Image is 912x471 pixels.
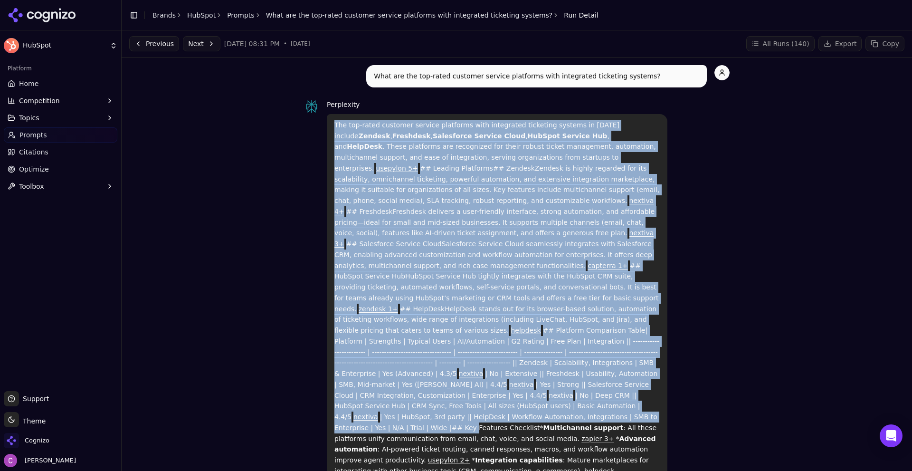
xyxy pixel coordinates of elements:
[347,143,382,150] strong: HelpDesk
[4,110,117,125] button: Topics
[459,370,484,377] a: nextiva
[19,182,44,191] span: Toolbox
[19,394,49,404] span: Support
[543,424,624,432] strong: Multichannel support
[152,11,176,19] a: Brands
[19,417,46,425] span: Theme
[227,10,255,20] a: Prompts
[588,262,627,269] a: capterra 1+
[528,132,608,140] strong: HubSpot Service Hub
[4,127,117,143] a: Prompts
[818,36,862,51] button: Export
[25,436,49,445] span: Cognizo
[284,40,287,48] span: •
[353,413,378,421] a: nextiva
[334,197,654,215] a: nextiva 4+
[4,433,19,448] img: Cognizo
[291,40,310,48] span: [DATE]
[4,162,117,177] a: Optimize
[23,41,106,50] span: HubSpot
[327,101,360,108] span: Perplexity
[19,130,47,140] span: Prompts
[224,39,280,48] span: [DATE] 08:31 PM
[19,147,48,157] span: Citations
[19,79,38,88] span: Home
[4,454,17,467] img: Chris Abouraad
[433,132,525,140] strong: Salesforce Service Cloud
[4,433,49,448] button: Open organization switcher
[428,456,470,464] a: usepylon 2+
[581,435,614,442] a: zapier 3+
[359,132,390,140] strong: Zendesk
[392,132,431,140] strong: Freshdesk
[266,10,553,20] a: What are the top-rated customer service platforms with integrated ticketing systems?
[511,327,541,334] a: helpdesk
[865,36,904,51] button: Copy
[4,61,117,76] div: Platform
[376,164,418,172] a: usepylon 5+
[129,36,179,51] button: Previous
[19,96,60,106] span: Competition
[152,10,598,20] nav: breadcrumb
[880,424,902,447] div: Open Intercom Messenger
[746,36,815,51] button: All Runs (140)
[475,456,563,464] strong: Integration capabilities
[4,93,117,108] button: Competition
[374,71,699,82] p: What are the top-rated customer service platforms with integrated ticketing systems?
[4,454,76,467] button: Open user button
[4,179,117,194] button: Toolbox
[4,144,117,160] a: Citations
[19,113,39,123] span: Topics
[4,38,19,53] img: HubSpot
[187,10,216,20] a: HubSpot
[4,76,117,91] a: Home
[564,10,598,20] span: Run Detail
[359,305,398,313] a: zendesk 1+
[21,456,76,465] span: [PERSON_NAME]
[19,164,49,174] span: Optimize
[183,36,220,51] button: Next
[549,392,573,399] a: nextiva
[509,381,534,388] a: nextiva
